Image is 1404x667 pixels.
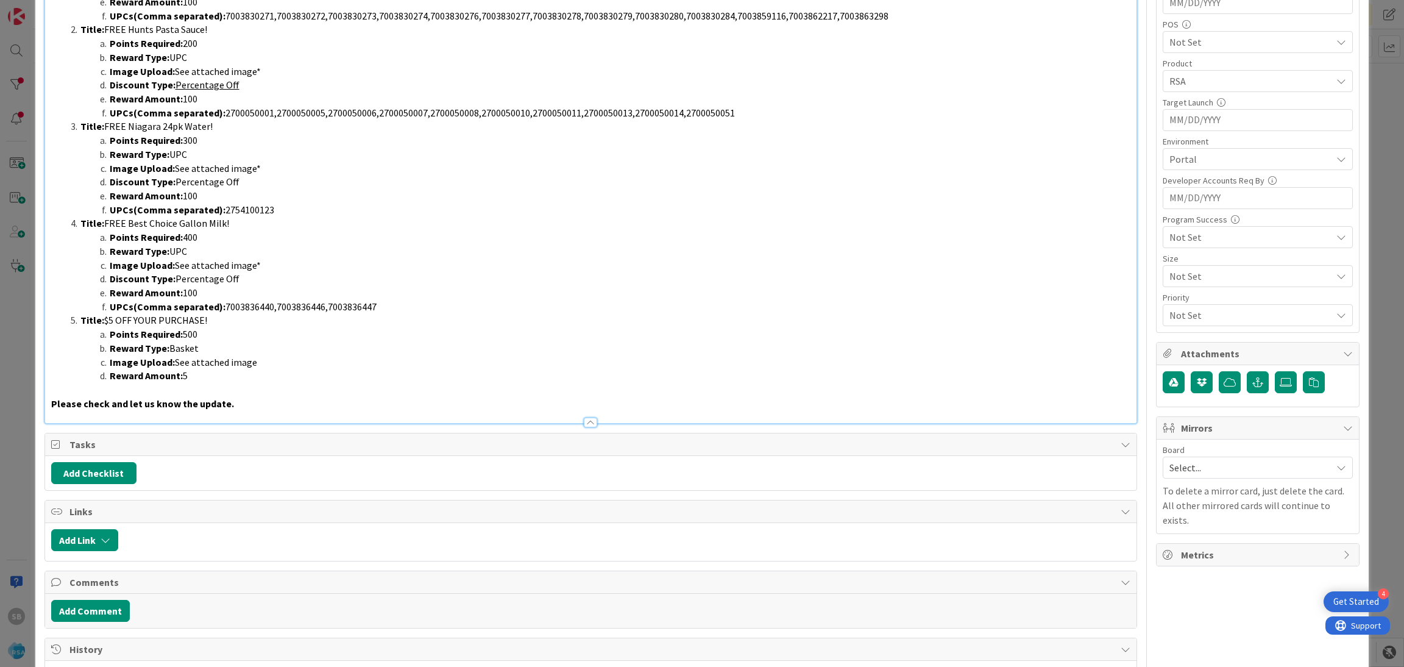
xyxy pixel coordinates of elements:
[1169,230,1331,244] span: Not Set
[69,575,1115,590] span: Comments
[110,245,169,257] strong: Reward Type:
[175,273,239,285] span: Percentage Off
[104,23,207,35] span: FREE Hunts Pasta Sauce!
[110,37,183,49] strong: Points Required:
[110,107,225,119] strong: UPCs(Comma separated):
[1324,591,1389,612] div: Open Get Started checklist, remaining modules: 4
[1163,483,1353,527] p: To delete a mirror card, just delete the card. All other mirrored cards will continue to exists.
[110,162,175,174] strong: Image Upload:
[110,204,225,216] strong: UPCs(Comma separated):
[1163,20,1353,29] div: POS
[110,287,183,299] strong: Reward Amount:
[183,369,188,382] span: 5
[175,259,261,271] span: See attached image*
[175,65,261,77] span: See attached image*
[183,93,197,105] span: 100
[80,120,104,132] strong: Title:
[110,342,169,354] strong: Reward Type:
[26,2,55,16] span: Support
[1163,446,1185,454] span: Board
[225,204,274,216] span: 2754100123
[1181,346,1337,361] span: Attachments
[175,162,261,174] span: See attached image*
[225,107,735,119] span: 2700050001,2700050005,2700050006,2700050007,2700050008,2700050010,2700050011,2700050013,270005001...
[51,600,130,622] button: Add Comment
[110,51,169,63] strong: Reward Type:
[1163,137,1353,146] div: Environment
[51,398,234,410] strong: Please check and let us know the update.
[110,231,183,243] strong: Points Required:
[110,328,183,340] strong: Points Required:
[1163,293,1353,302] div: Priority
[175,176,239,188] span: Percentage Off
[1169,459,1325,476] span: Select...
[80,23,104,35] strong: Title:
[183,328,197,340] span: 500
[1169,188,1346,209] input: MM/DD/YYYY
[169,245,187,257] span: UPC
[110,190,183,202] strong: Reward Amount:
[169,51,187,63] span: UPC
[1169,307,1325,324] span: Not Set
[110,134,183,146] strong: Points Required:
[1169,152,1331,166] span: Portal
[110,356,175,368] strong: Image Upload:
[183,134,197,146] span: 300
[1163,98,1353,107] div: Target Launch
[1181,548,1337,562] span: Metrics
[225,301,377,313] span: 7003836440,7003836446,7003836447
[183,37,197,49] span: 200
[80,217,104,229] strong: Title:
[110,301,225,313] strong: UPCs(Comma separated):
[104,217,229,229] span: FREE Best Choice Gallon Milk!
[1181,421,1337,435] span: Mirrors
[1169,74,1331,88] span: RSA
[110,65,175,77] strong: Image Upload:
[51,529,118,551] button: Add Link
[110,79,175,91] strong: Discount Type:
[1163,59,1353,68] div: Product
[1163,254,1353,263] div: Size
[69,437,1115,452] span: Tasks
[175,356,257,368] span: See attached image
[1163,215,1353,224] div: Program Success
[110,369,183,382] strong: Reward Amount:
[104,120,213,132] span: FREE Niagara 24pk Water!
[175,79,239,91] u: Percentage Off
[51,462,136,484] button: Add Checklist
[110,176,175,188] strong: Discount Type:
[1378,588,1389,599] div: 4
[110,10,225,22] strong: UPCs(Comma separated):
[1169,268,1325,285] span: Not Set
[183,287,197,299] span: 100
[183,231,197,243] span: 400
[225,10,888,22] span: 7003830271,7003830272,7003830273,7003830274,7003830276,7003830277,7003830278,7003830279,700383028...
[183,190,197,202] span: 100
[110,259,175,271] strong: Image Upload:
[1169,110,1346,130] input: MM/DD/YYYY
[1169,35,1331,49] span: Not Set
[110,148,169,160] strong: Reward Type:
[1333,596,1379,608] div: Get Started
[110,93,183,105] strong: Reward Amount:
[69,504,1115,519] span: Links
[104,314,207,326] span: $5 OFF YOUR PURCHASE!
[1163,176,1353,185] div: Developer Accounts Req By
[169,342,199,354] span: Basket
[80,314,104,326] strong: Title:
[169,148,187,160] span: UPC
[110,273,175,285] strong: Discount Type:
[69,642,1115,657] span: History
